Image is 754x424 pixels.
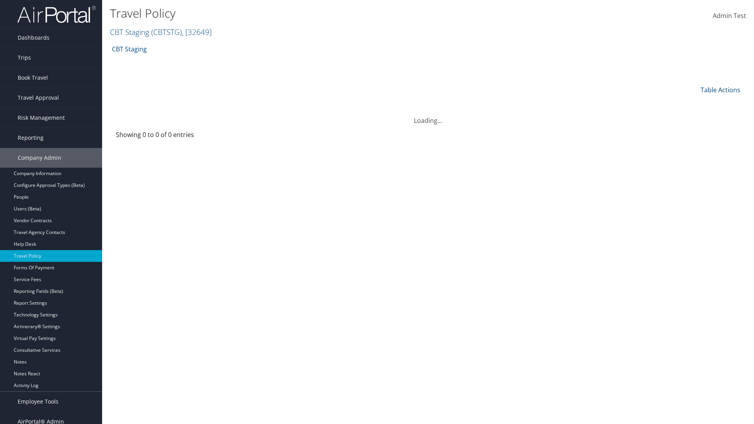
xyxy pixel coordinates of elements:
span: Risk Management [18,108,65,128]
span: Trips [18,48,31,68]
span: Dashboards [18,28,49,48]
span: ( CBTSTG ) [151,27,182,37]
div: Showing 0 to 0 of 0 entries [116,130,263,143]
a: Admin Test [713,4,746,28]
span: Travel Approval [18,88,59,108]
span: Employee Tools [18,392,59,411]
span: Company Admin [18,148,61,168]
a: Table Actions [701,86,740,94]
img: airportal-logo.png [17,5,96,24]
span: Reporting [18,128,44,148]
h1: Travel Policy [110,5,534,22]
span: Book Travel [18,68,48,88]
span: , [ 32649 ] [182,27,212,37]
div: Loading... [110,106,746,125]
a: CBT Staging [110,27,212,37]
a: CBT Staging [112,41,147,57]
span: Admin Test [713,11,746,20]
